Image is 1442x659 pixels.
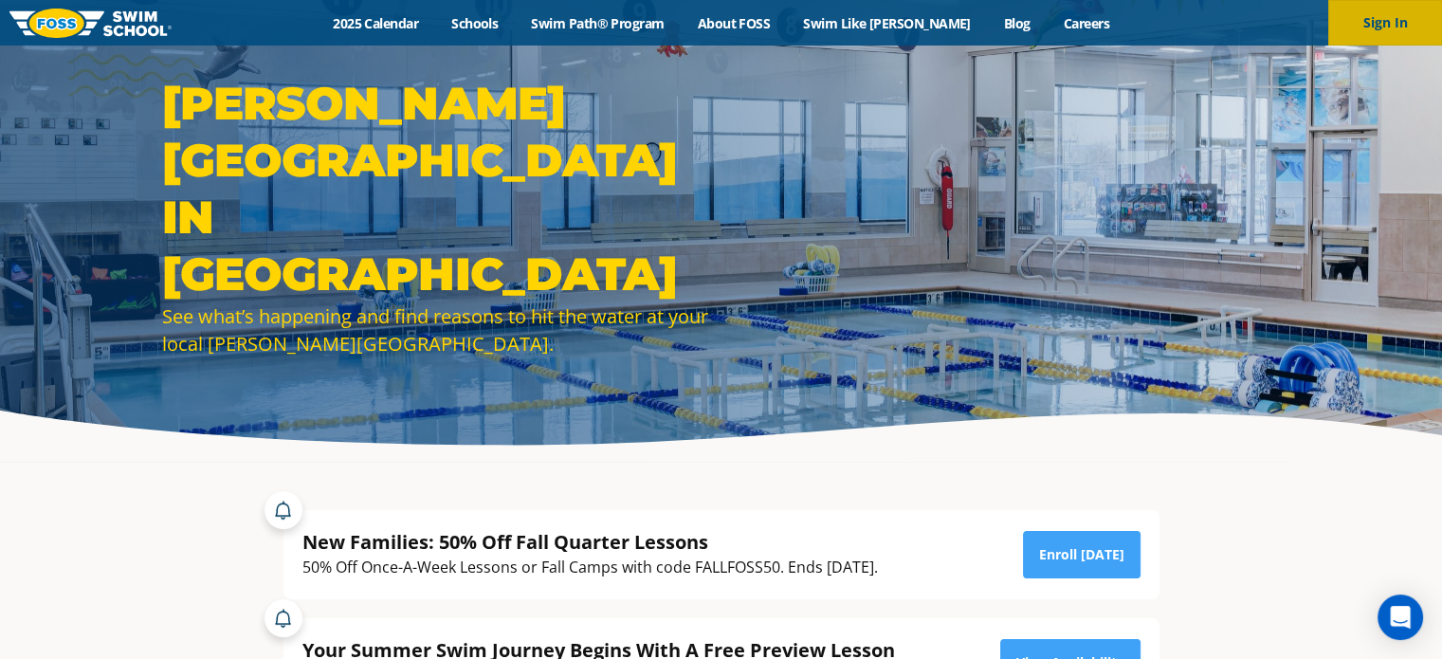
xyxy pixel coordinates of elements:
div: See what’s happening and find reasons to hit the water at your local [PERSON_NAME][GEOGRAPHIC_DATA]. [162,302,712,357]
a: Blog [987,14,1047,32]
div: New Families: 50% Off Fall Quarter Lessons [302,529,878,555]
a: Enroll [DATE] [1023,531,1141,578]
a: About FOSS [681,14,787,32]
a: Swim Like [PERSON_NAME] [787,14,988,32]
a: Schools [435,14,515,32]
img: FOSS Swim School Logo [9,9,172,38]
div: 50% Off Once-A-Week Lessons or Fall Camps with code FALLFOSS50. Ends [DATE]. [302,555,878,580]
a: Careers [1047,14,1125,32]
a: Swim Path® Program [515,14,681,32]
h1: [PERSON_NAME][GEOGRAPHIC_DATA] in [GEOGRAPHIC_DATA] [162,75,712,302]
a: 2025 Calendar [317,14,435,32]
div: Open Intercom Messenger [1378,595,1423,640]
